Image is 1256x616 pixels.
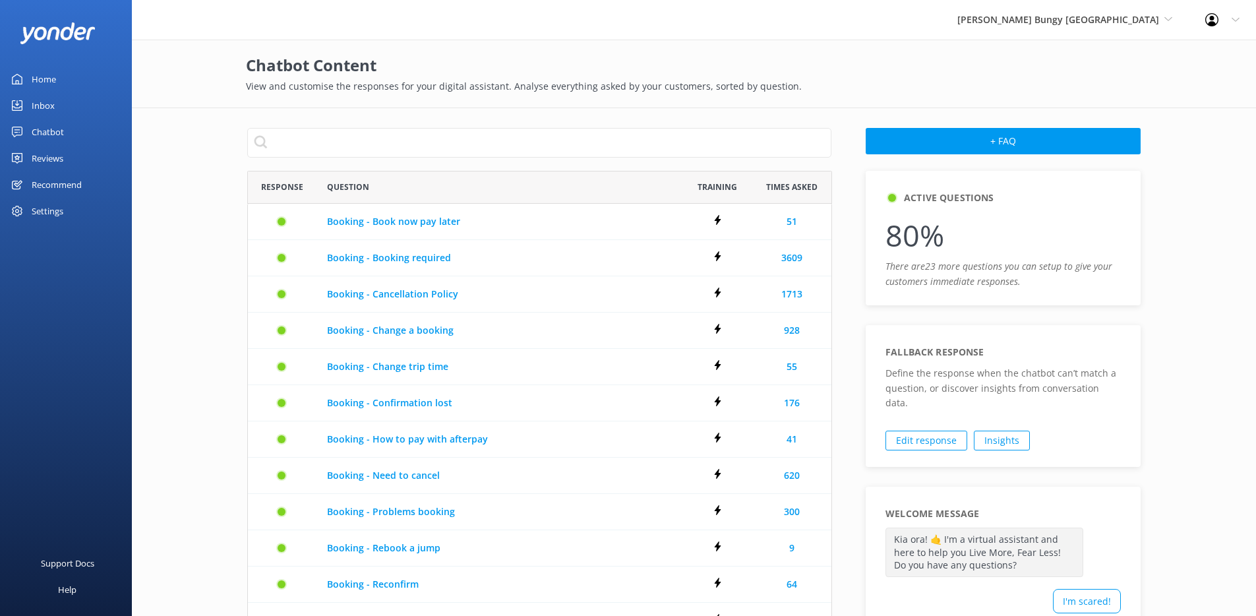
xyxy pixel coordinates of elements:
[766,181,818,193] span: Times Asked
[784,505,800,519] a: 300
[32,171,82,198] div: Recommend
[885,431,967,450] a: Edit response
[247,530,832,567] div: row
[885,345,984,359] h5: Fallback response
[1053,589,1121,613] div: I'm scared!
[327,577,673,592] a: Booking - Reconfirm
[327,432,673,447] a: Booking - How to pay with afterpay
[787,214,797,229] a: 51
[327,505,673,519] a: Booking - Problems booking
[327,359,673,374] a: Booking - Change trip time
[784,323,800,338] a: 928
[885,507,979,521] h5: Welcome Message
[327,541,673,555] a: Booking - Rebook a jump
[247,421,832,458] div: row
[885,260,1112,287] i: There are 23 more questions you can setup to give your customers immediate responses.
[787,432,797,447] a: 41
[327,323,673,338] a: Booking - Change a booking
[885,366,1121,410] p: Define the response when the chatbot can’t match a question, or discover insights from conversati...
[247,204,832,240] div: row
[58,576,76,603] div: Help
[866,128,1141,154] button: + FAQ
[957,13,1159,26] span: [PERSON_NAME] Bungy [GEOGRAPHIC_DATA]
[247,458,832,494] div: row
[32,145,63,171] div: Reviews
[885,528,1083,577] p: Kia ora! 🤙 I'm a virtual assistant and here to help you Live More, Fear Less! Do you have any que...
[781,287,802,301] a: 1713
[261,181,303,193] span: Response
[246,53,1143,78] h2: Chatbot Content
[787,359,797,374] a: 55
[20,22,96,44] img: yonder-white-logo.png
[32,119,64,145] div: Chatbot
[327,468,673,483] a: Booking - Need to cancel
[247,276,832,313] div: row
[885,212,1121,259] p: 80%
[698,181,737,193] span: Training
[247,313,832,349] div: row
[247,385,832,421] div: row
[247,567,832,603] div: row
[246,79,1143,94] p: View and customise the responses for your digital assistant. Analyse everything asked by your cus...
[784,396,800,410] a: 176
[784,468,800,483] a: 620
[32,66,56,92] div: Home
[781,251,802,265] a: 3609
[41,550,94,576] div: Support Docs
[787,577,797,592] a: 64
[327,287,673,301] a: Booking - Cancellation Policy
[327,251,673,265] a: Booking - Booking required
[247,349,832,385] div: row
[904,191,994,205] h5: Active Questions
[32,198,63,224] div: Settings
[327,214,673,229] a: Booking - Book now pay later
[327,181,369,193] span: Question
[789,541,794,555] a: 9
[247,240,832,276] div: row
[327,396,673,410] a: Booking - Confirmation lost
[32,92,55,119] div: Inbox
[974,431,1030,450] a: Insights
[247,494,832,530] div: row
